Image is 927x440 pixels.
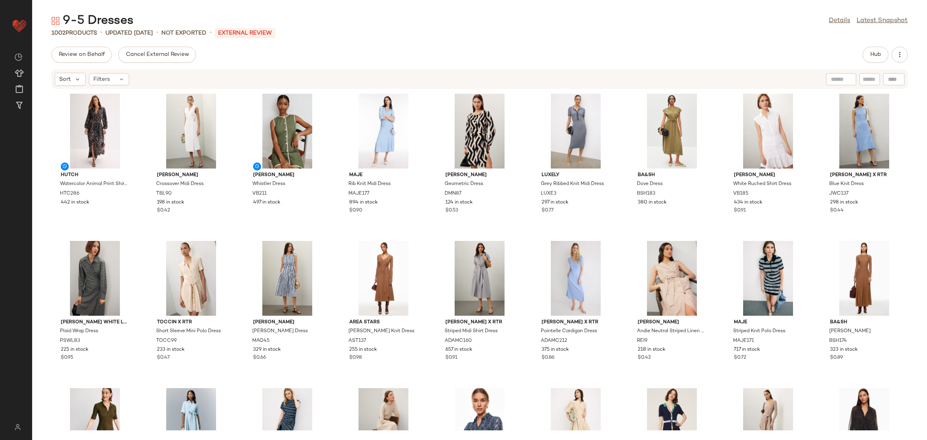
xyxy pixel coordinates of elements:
a: Latest Snapshot [857,16,908,26]
img: PSWL83.jpg [54,241,136,316]
span: Blue Knit Dress [829,181,864,188]
span: Plaid Wrap Dress [60,328,98,335]
span: Striped Knit Polo Dress [733,328,785,335]
span: MAJE171 [733,337,754,345]
span: LUXE3 [541,190,556,197]
p: Not Exported [161,29,206,37]
span: $0.86 [542,354,554,362]
span: 434 in stock [734,199,762,206]
span: Maje [734,319,802,326]
img: VB185.jpg [727,94,809,169]
p: External REVIEW [215,28,275,38]
span: $0.72 [734,354,746,362]
div: 9-5 Dresses [51,13,134,29]
span: • [156,28,158,38]
span: [PERSON_NAME] [734,172,802,179]
span: [PERSON_NAME] x RTR [445,319,514,326]
span: 297 in stock [542,199,569,206]
img: TBL90.jpg [150,94,232,169]
span: • [100,28,102,38]
span: REI9 [637,337,647,345]
span: Rib Knit Midi Dress [348,181,391,188]
span: $0.44 [830,207,844,214]
span: Area Stars [349,319,418,326]
span: Review on Behalf [58,51,105,58]
span: Geometric Dress [445,181,483,188]
img: JWC137.jpg [824,94,905,169]
span: $0.89 [830,354,843,362]
img: MAO45.jpg [247,241,328,316]
span: ba&sh [638,172,706,179]
span: [PERSON_NAME] [638,319,706,326]
span: Grey Ribbed Knit Midi Dress [541,181,604,188]
img: ADAMC160.jpg [439,241,520,316]
span: Maje [349,172,418,179]
span: 657 in stock [445,346,472,354]
span: 323 in stock [830,346,858,354]
span: $0.47 [157,354,170,362]
span: Luxely [542,172,610,179]
span: Hub [870,51,881,58]
span: [PERSON_NAME] [445,172,514,179]
span: $0.91 [445,354,457,362]
span: Short Sleeve Mini Polo Dress [156,328,221,335]
span: [PERSON_NAME] Knit Dress [348,328,414,335]
span: Sort [59,75,71,84]
span: 218 in stock [638,346,665,354]
span: 442 in stock [61,199,89,206]
span: JWC137 [829,190,849,197]
span: VB185 [733,190,748,197]
div: Products [51,29,97,37]
span: MAO45 [252,337,270,345]
span: 298 in stock [830,199,858,206]
span: [PERSON_NAME] x RTR [542,319,610,326]
span: Filters [93,75,110,84]
img: REI9.jpg [631,241,713,316]
p: updated [DATE] [105,29,153,37]
span: AST137 [348,337,366,345]
span: 375 in stock [542,346,569,354]
span: [PERSON_NAME] Dress [252,328,308,335]
button: Review on Behalf [51,47,112,63]
img: BSH183.jpg [631,94,713,169]
span: $0.90 [349,207,363,214]
span: Andie Neutral Striped Linen Dress [637,328,705,335]
span: TBL90 [156,190,172,197]
span: • [210,28,212,38]
a: Details [829,16,850,26]
span: Watercolor Animal Print Shirt Dress [60,181,128,188]
span: HTC286 [60,190,79,197]
span: ADAMC212 [541,337,567,345]
span: 1002 [51,30,66,36]
img: ADAMC212.jpg [535,241,616,316]
span: PSWL83 [60,337,80,345]
span: 380 in stock [638,199,667,206]
img: MAJE177.jpg [343,94,424,169]
span: [PERSON_NAME] [253,319,321,326]
span: $0.91 [734,207,746,214]
button: Cancel External Review [118,47,196,63]
img: svg%3e [51,17,60,25]
img: TOCC99.jpg [150,241,232,316]
span: Hutch [61,172,129,179]
img: BSH174.jpg [824,241,905,316]
span: $0.66 [253,354,266,362]
span: 894 in stock [349,199,378,206]
img: heart_red.DM2ytmEG.svg [11,18,27,34]
span: 225 in stock [61,346,89,354]
span: 198 in stock [157,199,184,206]
img: svg%3e [10,424,25,430]
span: DMN87 [445,190,461,197]
span: White Ruched Shirt Dress [733,181,791,188]
span: $0.98 [349,354,362,362]
img: DMN87.jpg [439,94,520,169]
img: AST137.jpg [343,241,424,316]
span: MAJE177 [348,190,369,197]
span: 329 in stock [253,346,281,354]
span: ba&sh [830,319,898,326]
button: Hub [863,47,888,63]
img: VB211.jpg [247,94,328,169]
span: [PERSON_NAME] [157,172,225,179]
span: Whistler Dress [252,181,285,188]
span: Cancel External Review [125,51,189,58]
